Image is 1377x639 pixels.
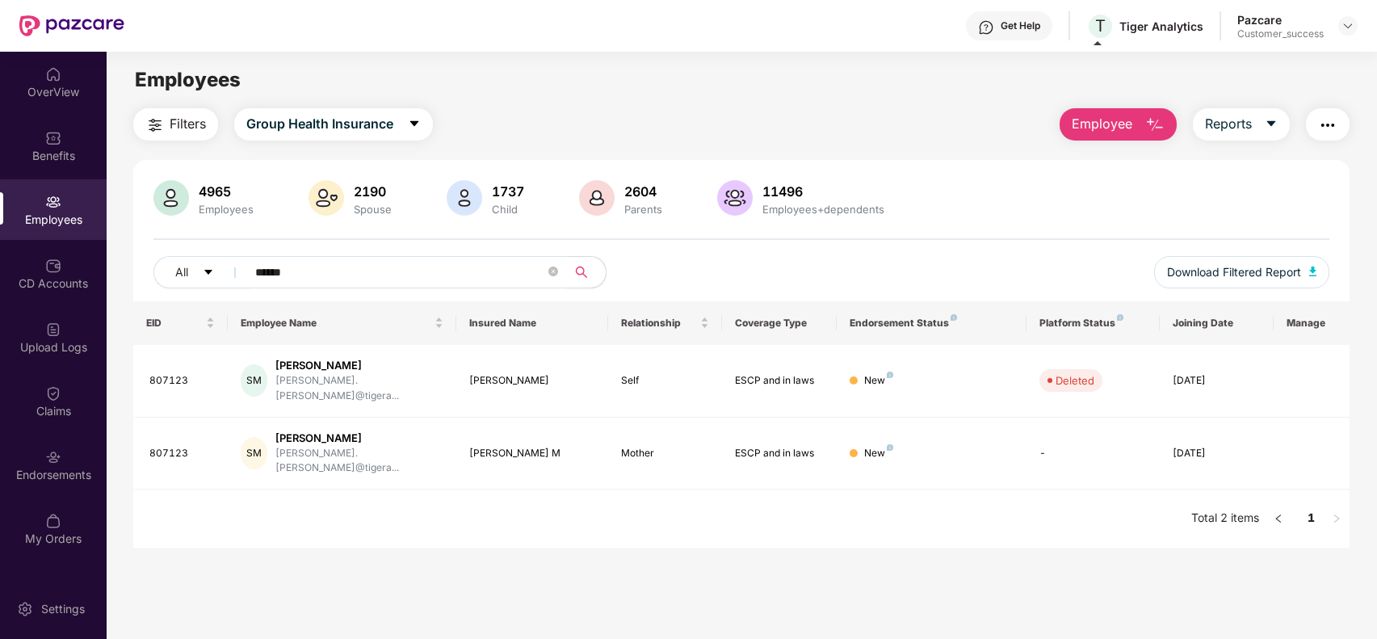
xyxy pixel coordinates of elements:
[887,372,893,378] img: svg+xml;base64,PHN2ZyB4bWxucz0iaHR0cDovL3d3dy53My5vcmcvMjAwMC9zdmciIHdpZHRoPSI4IiBoZWlnaHQ9IjgiIH...
[1191,506,1259,532] li: Total 2 items
[149,446,216,461] div: 807123
[1205,114,1252,134] span: Reports
[1160,301,1274,345] th: Joining Date
[469,446,595,461] div: [PERSON_NAME] M
[275,373,443,404] div: [PERSON_NAME].[PERSON_NAME]@tigera...
[45,66,61,82] img: svg+xml;base64,PHN2ZyBpZD0iSG9tZSIgeG1sbnM9Imh0dHA6Ly93d3cudzMub3JnLzIwMDAvc3ZnIiB3aWR0aD0iMjAiIG...
[566,266,598,279] span: search
[246,114,393,134] span: Group Health Insurance
[149,373,216,389] div: 807123
[1318,116,1337,135] img: svg+xml;base64,PHN2ZyB4bWxucz0iaHR0cDovL3d3dy53My5vcmcvMjAwMC9zdmciIHdpZHRoPSIyNCIgaGVpZ2h0PSIyNC...
[759,203,888,216] div: Employees+dependents
[978,19,994,36] img: svg+xml;base64,PHN2ZyBpZD0iSGVscC0zMngzMiIgeG1sbnM9Imh0dHA6Ly93d3cudzMub3JnLzIwMDAvc3ZnIiB3aWR0aD...
[1274,514,1283,523] span: left
[456,301,608,345] th: Insured Name
[1274,301,1350,345] th: Manage
[351,183,395,200] div: 2190
[145,116,165,135] img: svg+xml;base64,PHN2ZyB4bWxucz0iaHR0cDovL3d3dy53My5vcmcvMjAwMC9zdmciIHdpZHRoPSIyNCIgaGVpZ2h0PSIyNC...
[45,194,61,210] img: svg+xml;base64,PHN2ZyBpZD0iRW1wbG95ZWVzIiB4bWxucz0iaHR0cDovL3d3dy53My5vcmcvMjAwMC9zdmciIHdpZHRoPS...
[1266,506,1291,532] li: Previous Page
[621,373,709,389] div: Self
[241,364,267,397] div: SM
[1173,373,1261,389] div: [DATE]
[234,108,433,141] button: Group Health Insurancecaret-down
[195,183,257,200] div: 4965
[735,373,823,389] div: ESCP and in laws
[1266,506,1291,532] button: left
[241,317,430,330] span: Employee Name
[170,114,206,134] span: Filters
[722,301,836,345] th: Coverage Type
[1298,506,1324,530] a: 1
[36,601,90,617] div: Settings
[1095,16,1106,36] span: T
[1056,372,1094,389] div: Deleted
[45,258,61,274] img: svg+xml;base64,PHN2ZyBpZD0iQ0RfQWNjb3VudHMiIGRhdGEtbmFtZT0iQ0QgQWNjb3VudHMiIHhtbG5zPSJodHRwOi8vd3...
[1145,116,1165,135] img: svg+xml;base64,PHN2ZyB4bWxucz0iaHR0cDovL3d3dy53My5vcmcvMjAwMC9zdmciIHhtbG5zOnhsaW5rPSJodHRwOi8vd3...
[241,437,267,469] div: SM
[1119,19,1203,34] div: Tiger Analytics
[489,203,527,216] div: Child
[1154,256,1330,288] button: Download Filtered Report
[887,444,893,451] img: svg+xml;base64,PHN2ZyB4bWxucz0iaHR0cDovL3d3dy53My5vcmcvMjAwMC9zdmciIHdpZHRoPSI4IiBoZWlnaHQ9IjgiIH...
[735,446,823,461] div: ESCP and in laws
[195,203,257,216] div: Employees
[275,358,443,373] div: [PERSON_NAME]
[864,446,893,461] div: New
[469,373,595,389] div: [PERSON_NAME]
[489,183,527,200] div: 1737
[19,15,124,36] img: New Pazcare Logo
[133,301,229,345] th: EID
[1039,317,1147,330] div: Platform Status
[1341,19,1354,32] img: svg+xml;base64,PHN2ZyBpZD0iRHJvcGRvd24tMzJ4MzIiIHhtbG5zPSJodHRwOi8vd3d3LnczLm9yZy8yMDAwL3N2ZyIgd2...
[1117,314,1123,321] img: svg+xml;base64,PHN2ZyB4bWxucz0iaHR0cDovL3d3dy53My5vcmcvMjAwMC9zdmciIHdpZHRoPSI4IiBoZWlnaHQ9IjgiIH...
[275,431,443,446] div: [PERSON_NAME]
[408,117,421,132] span: caret-down
[1324,506,1350,532] li: Next Page
[45,322,61,338] img: svg+xml;base64,PHN2ZyBpZD0iVXBsb2FkX0xvZ3MiIGRhdGEtbmFtZT0iVXBsb2FkIExvZ3MiIHhtbG5zPSJodHRwOi8vd3...
[45,130,61,146] img: svg+xml;base64,PHN2ZyBpZD0iQmVuZWZpdHMiIHhtbG5zPSJodHRwOi8vd3d3LnczLm9yZy8yMDAwL3N2ZyIgd2lkdGg9Ij...
[17,601,33,617] img: svg+xml;base64,PHN2ZyBpZD0iU2V0dGluZy0yMHgyMCIgeG1sbnM9Imh0dHA6Ly93d3cudzMub3JnLzIwMDAvc3ZnIiB3aW...
[1265,117,1278,132] span: caret-down
[1193,108,1290,141] button: Reportscaret-down
[759,183,888,200] div: 11496
[309,180,344,216] img: svg+xml;base64,PHN2ZyB4bWxucz0iaHR0cDovL3d3dy53My5vcmcvMjAwMC9zdmciIHhtbG5zOnhsaW5rPSJodHRwOi8vd3...
[608,301,722,345] th: Relationship
[1324,506,1350,532] button: right
[1173,446,1261,461] div: [DATE]
[864,373,893,389] div: New
[1332,514,1341,523] span: right
[548,265,558,280] span: close-circle
[1026,418,1160,490] td: -
[228,301,456,345] th: Employee Name
[621,203,665,216] div: Parents
[1060,108,1177,141] button: Employee
[951,314,957,321] img: svg+xml;base64,PHN2ZyB4bWxucz0iaHR0cDovL3d3dy53My5vcmcvMjAwMC9zdmciIHdpZHRoPSI4IiBoZWlnaHQ9IjgiIH...
[1072,114,1132,134] span: Employee
[153,256,252,288] button: Allcaret-down
[1237,12,1324,27] div: Pazcare
[548,267,558,276] span: close-circle
[351,203,395,216] div: Spouse
[203,267,214,280] span: caret-down
[566,256,607,288] button: search
[717,180,753,216] img: svg+xml;base64,PHN2ZyB4bWxucz0iaHR0cDovL3d3dy53My5vcmcvMjAwMC9zdmciIHhtbG5zOnhsaW5rPSJodHRwOi8vd3...
[45,513,61,529] img: svg+xml;base64,PHN2ZyBpZD0iTXlfT3JkZXJzIiBkYXRhLW5hbWU9Ik15IE9yZGVycyIgeG1sbnM9Imh0dHA6Ly93d3cudz...
[153,180,189,216] img: svg+xml;base64,PHN2ZyB4bWxucz0iaHR0cDovL3d3dy53My5vcmcvMjAwMC9zdmciIHhtbG5zOnhsaW5rPSJodHRwOi8vd3...
[1309,267,1317,276] img: svg+xml;base64,PHN2ZyB4bWxucz0iaHR0cDovL3d3dy53My5vcmcvMjAwMC9zdmciIHhtbG5zOnhsaW5rPSJodHRwOi8vd3...
[45,385,61,401] img: svg+xml;base64,PHN2ZyBpZD0iQ2xhaW0iIHhtbG5zPSJodHRwOi8vd3d3LnczLm9yZy8yMDAwL3N2ZyIgd2lkdGg9IjIwIi...
[621,183,665,200] div: 2604
[850,317,1014,330] div: Endorsement Status
[175,263,188,281] span: All
[133,108,218,141] button: Filters
[447,180,482,216] img: svg+xml;base64,PHN2ZyB4bWxucz0iaHR0cDovL3d3dy53My5vcmcvMjAwMC9zdmciIHhtbG5zOnhsaW5rPSJodHRwOi8vd3...
[621,446,709,461] div: Mother
[1001,19,1040,32] div: Get Help
[1167,263,1301,281] span: Download Filtered Report
[275,446,443,477] div: [PERSON_NAME].[PERSON_NAME]@tigera...
[135,68,241,91] span: Employees
[579,180,615,216] img: svg+xml;base64,PHN2ZyB4bWxucz0iaHR0cDovL3d3dy53My5vcmcvMjAwMC9zdmciIHhtbG5zOnhsaW5rPSJodHRwOi8vd3...
[1298,506,1324,532] li: 1
[45,449,61,465] img: svg+xml;base64,PHN2ZyBpZD0iRW5kb3JzZW1lbnRzIiB4bWxucz0iaHR0cDovL3d3dy53My5vcmcvMjAwMC9zdmciIHdpZH...
[146,317,204,330] span: EID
